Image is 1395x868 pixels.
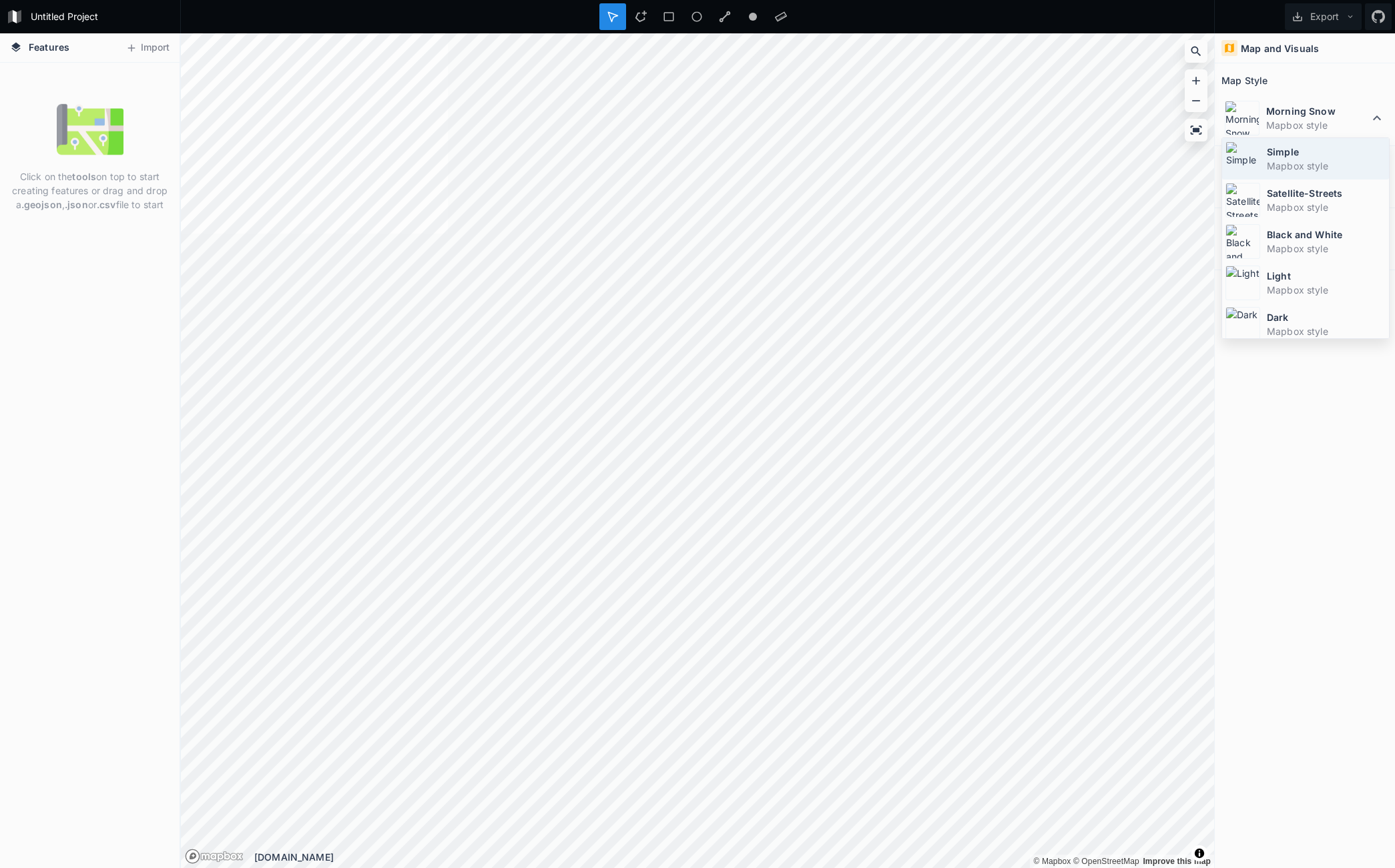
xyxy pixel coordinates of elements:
[1267,310,1386,324] dt: Dark
[1225,307,1260,342] img: Dark
[254,850,1214,864] div: [DOMAIN_NAME]
[1191,845,1207,861] button: Toggle attribution
[97,199,116,210] strong: .csv
[1143,857,1211,866] a: Map feedback
[1225,224,1260,259] img: Black and White
[1267,283,1386,297] dd: Mapbox style
[1267,200,1386,214] dd: Mapbox style
[1267,159,1386,173] dd: Mapbox style
[1225,141,1260,176] img: Simple
[10,169,170,211] p: Click on the on top to start creating features or drag and drop a , or file to start
[1266,104,1369,118] dt: Morning Snow
[1225,266,1260,300] img: Light
[1033,857,1071,866] a: Mapbox
[1225,101,1260,135] img: Morning Snow
[119,37,176,59] button: Import
[1267,186,1386,200] dt: Satellite-Streets
[72,171,96,182] strong: tools
[185,849,200,864] a: Mapbox logo
[1221,70,1268,91] h2: Map Style
[29,40,69,54] span: Features
[1266,118,1369,132] dd: Mapbox style
[57,96,123,163] img: empty
[65,199,88,210] strong: .json
[1267,242,1386,256] dd: Mapbox style
[1267,269,1386,283] dt: Light
[21,199,62,210] strong: .geojson
[1225,183,1260,218] img: Satellite-Streets
[1267,324,1386,338] dd: Mapbox style
[1267,228,1386,242] dt: Black and White
[1073,857,1139,866] a: OpenStreetMap
[1267,145,1386,159] dt: Simple
[1241,41,1319,55] h4: Map and Visuals
[1195,846,1203,861] span: Toggle attribution
[185,849,244,864] a: Mapbox logo
[1285,3,1362,30] button: Export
